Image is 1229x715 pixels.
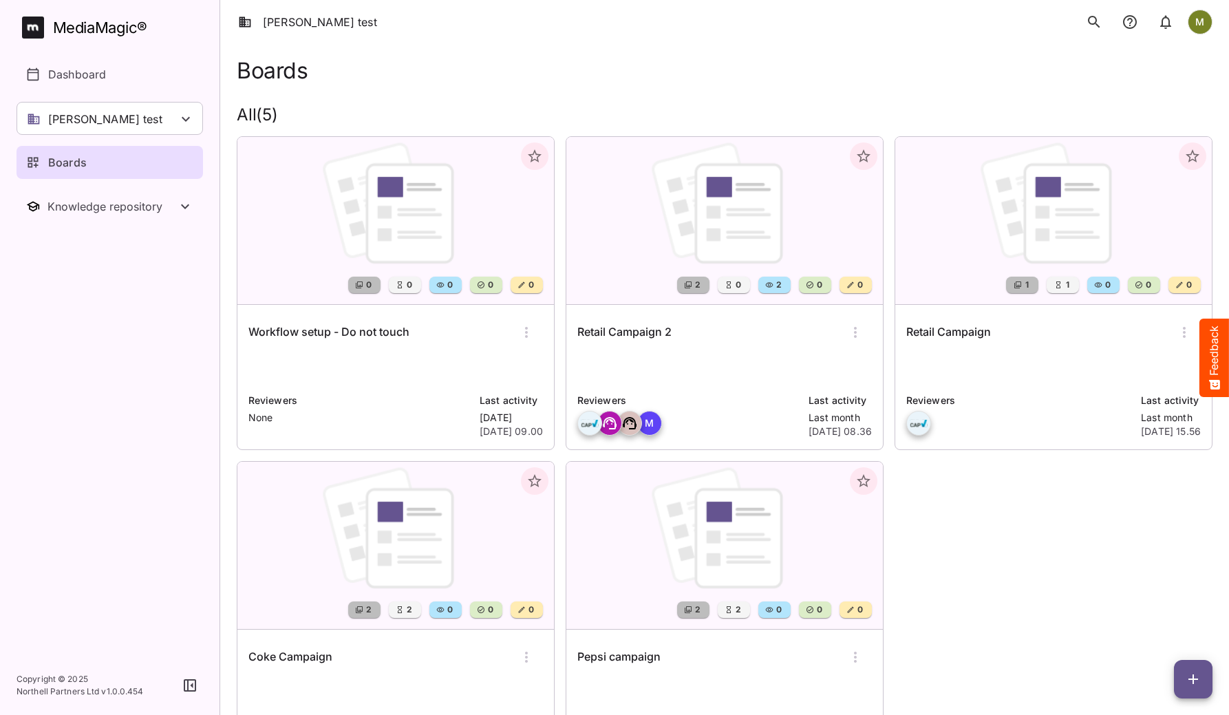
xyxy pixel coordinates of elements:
[446,278,453,292] span: 0
[480,393,543,408] p: Last activity
[1116,8,1144,36] button: notifications
[17,190,203,223] nav: Knowledge repository
[48,111,162,127] p: [PERSON_NAME] test
[906,393,1133,408] p: Reviewers
[906,323,991,341] h6: Retail Campaign
[1080,8,1108,36] button: search
[237,105,1212,125] h2: All ( 5 )
[480,411,543,425] p: [DATE]
[446,603,453,617] span: 0
[694,603,701,617] span: 2
[237,137,554,304] img: Workflow setup - Do not touch
[775,278,782,292] span: 2
[775,603,782,617] span: 0
[734,603,741,617] span: 2
[17,58,203,91] a: Dashboard
[237,462,554,629] img: Coke Campaign
[809,411,872,425] p: Last month
[1199,319,1229,397] button: Feedback
[53,17,147,39] div: MediaMagic ®
[17,146,203,179] a: Boards
[577,323,672,341] h6: Retail Campaign 2
[856,278,863,292] span: 0
[895,137,1212,304] img: Retail Campaign
[527,603,534,617] span: 0
[566,137,883,304] img: Retail Campaign 2
[856,603,863,617] span: 0
[248,648,332,666] h6: Coke Campaign
[48,66,106,83] p: Dashboard
[809,425,872,438] p: [DATE] 08.36
[1141,425,1201,438] p: [DATE] 15.56
[577,393,800,408] p: Reviewers
[405,603,412,617] span: 2
[1104,278,1111,292] span: 0
[1144,278,1151,292] span: 0
[17,685,144,698] p: Northell Partners Ltd v 1.0.0.454
[694,278,701,292] span: 2
[577,648,661,666] h6: Pepsi campaign
[248,411,471,425] p: None
[22,17,203,39] a: MediaMagic®
[47,200,177,213] div: Knowledge repository
[1185,278,1192,292] span: 0
[480,425,543,438] p: [DATE] 09.00
[815,603,822,617] span: 0
[1152,8,1179,36] button: notifications
[1141,393,1201,408] p: Last activity
[1188,10,1212,34] div: M
[365,278,372,292] span: 0
[1141,411,1201,425] p: Last month
[248,323,409,341] h6: Workflow setup - Do not touch
[405,278,412,292] span: 0
[1065,278,1069,292] span: 1
[809,393,872,408] p: Last activity
[487,603,493,617] span: 0
[17,673,144,685] p: Copyright © 2025
[734,278,741,292] span: 0
[527,278,534,292] span: 0
[566,462,883,629] img: Pepsi campaign
[237,58,308,83] h1: Boards
[365,603,372,617] span: 2
[487,278,493,292] span: 0
[815,278,822,292] span: 0
[1024,278,1029,292] span: 1
[17,190,203,223] button: Toggle Knowledge repository
[637,411,662,436] div: M
[248,393,471,408] p: Reviewers
[48,154,87,171] p: Boards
